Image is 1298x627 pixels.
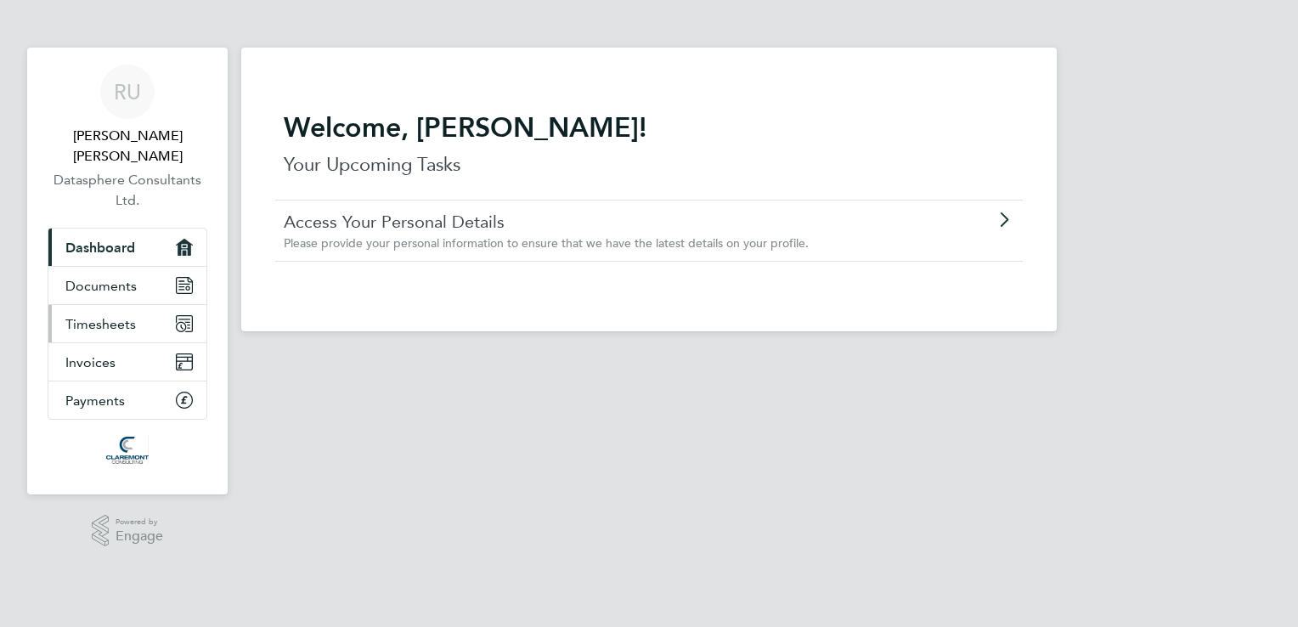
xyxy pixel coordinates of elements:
a: Powered byEngage [92,515,164,547]
p: Your Upcoming Tasks [284,151,1014,178]
nav: Main navigation [27,48,228,494]
a: Payments [48,381,206,419]
a: Dashboard [48,229,206,266]
a: RU[PERSON_NAME] [PERSON_NAME] [48,65,207,167]
span: Invoices [65,354,116,370]
span: Dashboard [65,240,135,256]
a: Go to home page [48,437,207,464]
span: Engage [116,529,163,544]
span: Timesheets [65,316,136,332]
span: Documents [65,278,137,294]
a: Datasphere Consultants Ltd. [48,170,207,211]
span: Rajesh Babu Udayakumar [48,126,207,167]
span: Powered by [116,515,163,529]
a: Access Your Personal Details [284,211,918,233]
a: Documents [48,267,206,304]
span: Please provide your personal information to ensure that we have the latest details on your profile. [284,235,809,251]
span: Payments [65,393,125,409]
h2: Welcome, [PERSON_NAME]! [284,110,1014,144]
a: Invoices [48,343,206,381]
span: RU [114,81,141,103]
a: Timesheets [48,305,206,342]
img: claremontconsulting1-logo-retina.png [106,437,148,464]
